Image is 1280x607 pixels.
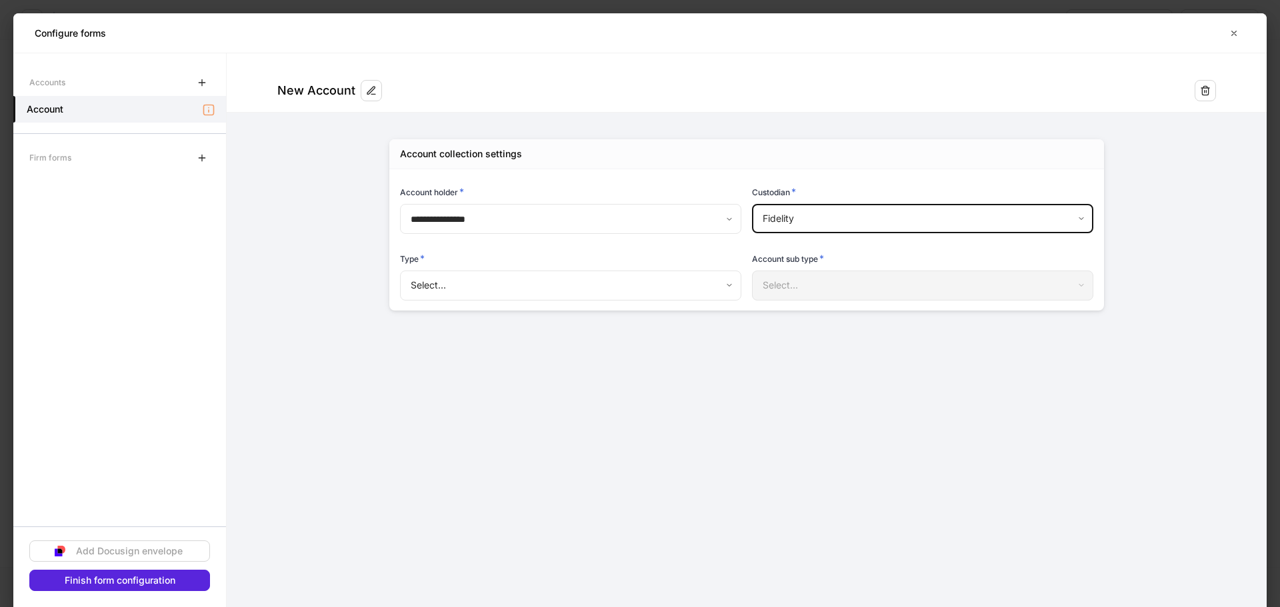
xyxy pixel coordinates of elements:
[752,271,1093,300] div: Select...
[400,147,522,161] div: Account collection settings
[752,204,1093,233] div: Fidelity
[400,185,464,199] h6: Account holder
[35,27,106,40] h5: Configure forms
[29,71,65,94] div: Accounts
[65,576,175,585] div: Finish form configuration
[400,271,741,300] div: Select...
[27,103,63,116] h5: Account
[13,96,226,123] a: Account
[752,252,824,265] h6: Account sub type
[400,252,425,265] h6: Type
[29,570,210,591] button: Finish form configuration
[752,185,796,199] h6: Custodian
[277,83,355,99] div: New Account
[29,146,71,169] div: Firm forms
